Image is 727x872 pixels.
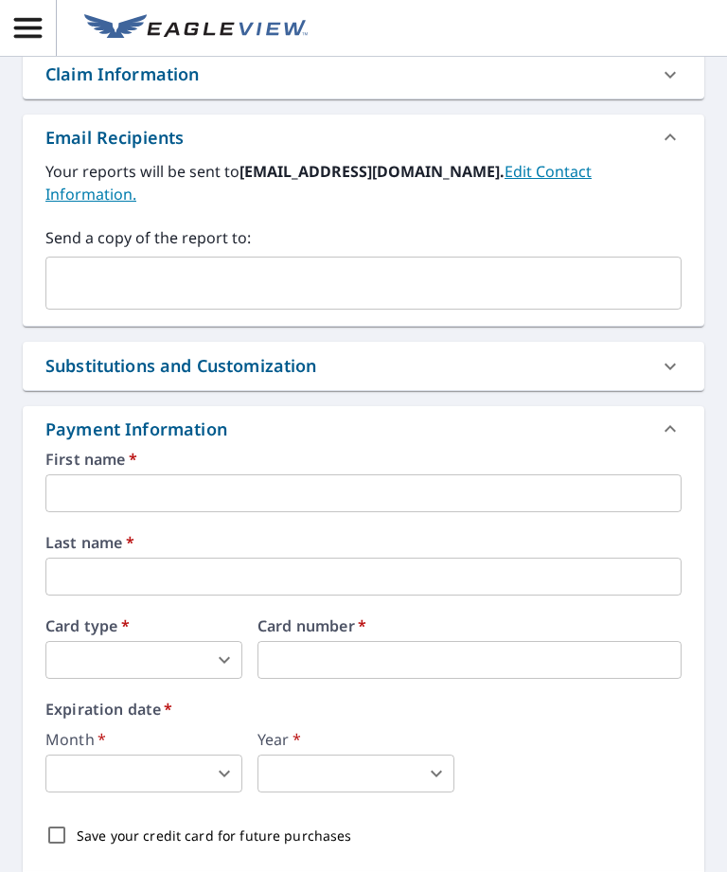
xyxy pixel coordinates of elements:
label: Card type [45,618,242,633]
div: ​ [45,641,242,679]
div: Payment Information [45,417,235,442]
label: Card number [257,618,682,633]
div: ​ [257,755,454,792]
label: Year [257,732,454,747]
div: Substitutions and Customization [45,353,317,379]
div: Email Recipients [23,115,704,160]
label: Last name [45,535,682,550]
label: Send a copy of the report to: [45,226,682,249]
p: Save your credit card for future purchases [77,826,352,845]
img: EV Logo [84,14,308,43]
div: Claim Information [23,50,704,98]
b: [EMAIL_ADDRESS][DOMAIN_NAME]. [239,161,505,182]
div: Email Recipients [45,125,184,151]
a: EV Logo [73,3,319,54]
div: Claim Information [45,62,200,87]
label: Expiration date [45,702,682,717]
label: Your reports will be sent to [45,160,682,205]
div: Substitutions and Customization [23,342,704,390]
div: ​ [45,755,242,792]
label: Month [45,732,242,747]
div: Payment Information [23,406,704,452]
label: First name [45,452,682,467]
